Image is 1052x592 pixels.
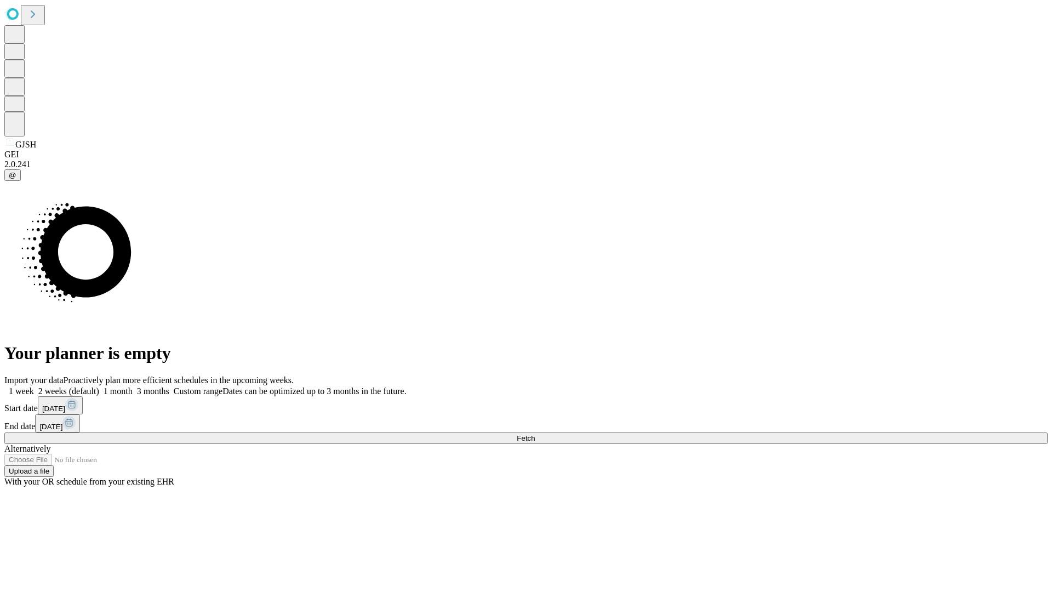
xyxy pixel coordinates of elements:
span: Alternatively [4,444,50,453]
button: [DATE] [35,414,80,432]
span: 2 weeks (default) [38,386,99,396]
span: @ [9,171,16,179]
span: Fetch [517,434,535,442]
span: [DATE] [39,423,62,431]
span: Dates can be optimized up to 3 months in the future. [222,386,406,396]
span: [DATE] [42,405,65,413]
span: GJSH [15,140,36,149]
h1: Your planner is empty [4,343,1048,363]
span: With your OR schedule from your existing EHR [4,477,174,486]
button: @ [4,169,21,181]
div: Start date [4,396,1048,414]
button: [DATE] [38,396,83,414]
span: Import your data [4,375,64,385]
span: 3 months [137,386,169,396]
span: Custom range [174,386,222,396]
button: Upload a file [4,465,54,477]
span: Proactively plan more efficient schedules in the upcoming weeks. [64,375,294,385]
span: 1 month [104,386,133,396]
div: End date [4,414,1048,432]
div: GEI [4,150,1048,160]
span: 1 week [9,386,34,396]
button: Fetch [4,432,1048,444]
div: 2.0.241 [4,160,1048,169]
